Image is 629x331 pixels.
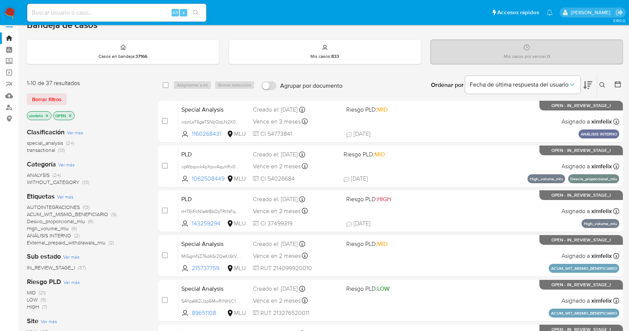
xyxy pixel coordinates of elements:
a: Notificaciones [547,9,553,16]
input: Buscar usuario o caso... [27,8,206,18]
span: 3.160.0 [613,18,625,24]
span: Accesos rápidos [497,9,539,16]
span: s [182,9,185,16]
button: search-icon [188,7,203,18]
p: ximena.felix@mercadolibre.com [571,9,613,16]
a: Salir [616,9,623,16]
span: Alt [172,9,178,16]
